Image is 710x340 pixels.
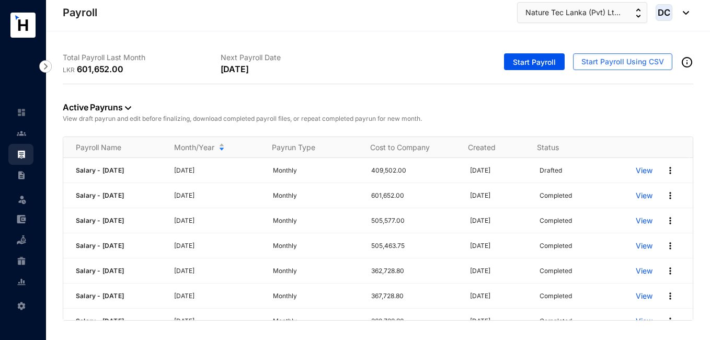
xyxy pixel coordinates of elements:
span: Start Payroll Using CSV [581,56,664,67]
img: settings-unselected.1febfda315e6e19643a1.svg [17,301,26,311]
li: Payroll [8,144,33,165]
img: more.27664ee4a8faa814348e188645a3c1fc.svg [665,216,675,226]
img: people-unselected.118708e94b43a90eceab.svg [17,129,26,138]
a: View [636,190,652,201]
button: Start Payroll [504,53,565,70]
img: more.27664ee4a8faa814348e188645a3c1fc.svg [665,316,675,326]
p: [DATE] [470,165,527,176]
li: Contacts [8,123,33,144]
th: Cost to Company [358,137,456,158]
img: more.27664ee4a8faa814348e188645a3c1fc.svg [665,291,675,301]
span: Month/Year [174,142,214,153]
p: [DATE] [174,291,260,301]
p: [DATE] [174,165,260,176]
p: Monthly [273,165,359,176]
img: payroll.289672236c54bbec4828.svg [17,150,26,159]
img: contract-unselected.99e2b2107c0a7dd48938.svg [17,171,26,180]
li: Contracts [8,165,33,186]
p: Completed [540,190,572,201]
p: [DATE] [470,190,527,201]
img: dropdown-black.8e83cc76930a90b1a4fdb6d089b7bf3a.svg [125,106,131,110]
p: Completed [540,216,572,226]
span: Salary - [DATE] [76,217,124,224]
a: View [636,241,652,251]
p: [DATE] [221,63,249,75]
img: more.27664ee4a8faa814348e188645a3c1fc.svg [665,266,675,276]
th: Status [524,137,620,158]
p: [DATE] [470,266,527,276]
li: Home [8,102,33,123]
li: Gratuity [8,251,33,271]
p: Next Payroll Date [221,52,379,63]
p: 601,652.00 [371,190,457,201]
p: [DATE] [470,291,527,301]
p: View draft payrun and edit before finalizing, download completed payroll files, or repeat complet... [63,114,693,124]
p: [DATE] [174,241,260,251]
a: View [636,266,652,276]
p: [DATE] [174,266,260,276]
p: LKR [63,65,77,75]
p: Completed [540,241,572,251]
span: Salary - [DATE] [76,242,124,250]
p: Drafted [540,165,562,176]
span: Start Payroll [513,57,556,67]
img: expense-unselected.2edcf0507c847f3e9e96.svg [17,214,26,224]
p: Monthly [273,216,359,226]
th: Created [455,137,524,158]
p: 601,652.00 [77,63,123,75]
p: Payroll [63,5,97,20]
p: Monthly [273,190,359,201]
img: gratuity-unselected.a8c340787eea3cf492d7.svg [17,256,26,266]
p: 505,577.00 [371,216,457,226]
p: [DATE] [174,216,260,226]
p: Monthly [273,266,359,276]
span: DC [658,8,670,17]
a: View [636,165,652,176]
img: more.27664ee4a8faa814348e188645a3c1fc.svg [665,241,675,251]
img: more.27664ee4a8faa814348e188645a3c1fc.svg [665,190,675,201]
span: Nature Tec Lanka (Pvt) Lt... [525,7,621,18]
span: Salary - [DATE] [76,166,124,174]
img: leave-unselected.2934df6273408c3f84d9.svg [17,194,27,205]
p: 367,728.80 [371,291,457,301]
p: 362,728.80 [371,266,457,276]
img: home-unselected.a29eae3204392db15eaf.svg [17,108,26,117]
th: Payrun Type [259,137,358,158]
p: Monthly [273,316,359,326]
a: View [636,316,652,326]
img: more.27664ee4a8faa814348e188645a3c1fc.svg [665,165,675,176]
p: Completed [540,316,572,326]
p: [DATE] [174,316,260,326]
p: 362,728.80 [371,316,457,326]
p: [DATE] [470,216,527,226]
li: Reports [8,271,33,292]
p: [DATE] [470,241,527,251]
button: Nature Tec Lanka (Pvt) Lt... [517,2,647,23]
p: Completed [540,266,572,276]
img: report-unselected.e6a6b4230fc7da01f883.svg [17,277,26,287]
p: Total Payroll Last Month [63,52,221,63]
a: View [636,216,652,226]
img: loan-unselected.d74d20a04637f2d15ab5.svg [17,235,26,245]
span: Salary - [DATE] [76,317,124,325]
a: View [636,291,652,301]
p: Monthly [273,241,359,251]
img: up-down-arrow.74152d26bf9780fbf563ca9c90304185.svg [636,8,641,18]
p: Completed [540,291,572,301]
p: [DATE] [174,190,260,201]
img: info-outined.c2a0bb1115a2853c7f4cb4062ec879bc.svg [681,56,693,69]
li: Expenses [8,209,33,230]
span: Salary - [DATE] [76,191,124,199]
img: dropdown-black.8e83cc76930a90b1a4fdb6d089b7bf3a.svg [678,11,689,15]
a: Active Payruns [63,102,131,112]
span: Salary - [DATE] [76,292,124,300]
p: 409,502.00 [371,165,457,176]
button: Start Payroll Using CSV [573,53,672,70]
span: Salary - [DATE] [76,267,124,275]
